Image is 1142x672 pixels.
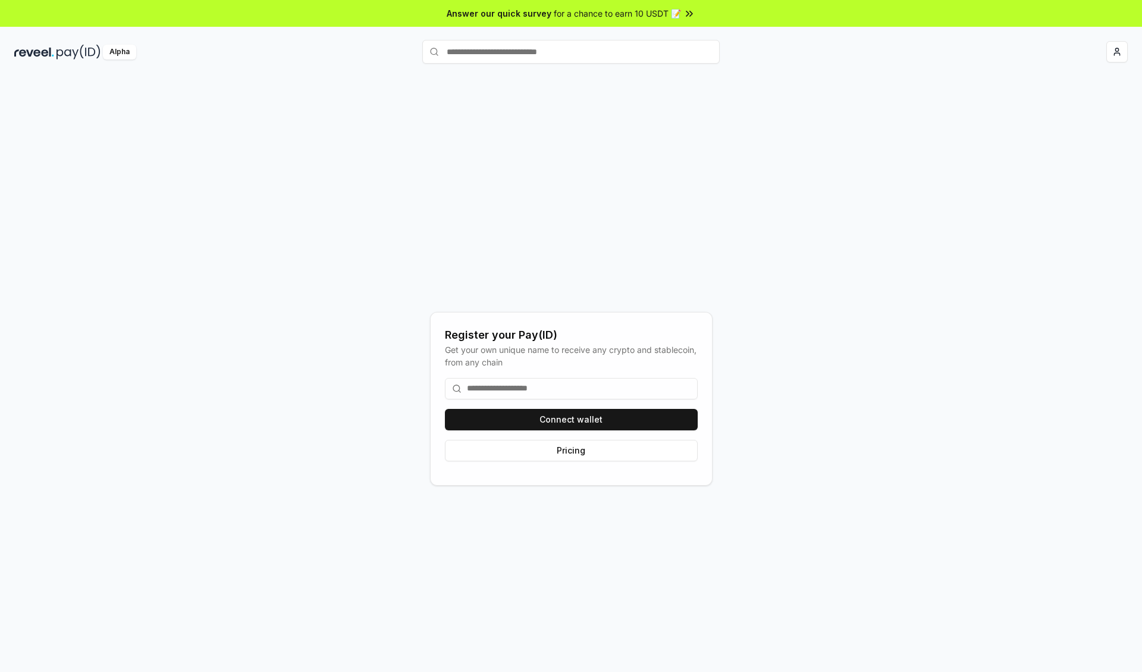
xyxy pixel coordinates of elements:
div: Get your own unique name to receive any crypto and stablecoin, from any chain [445,343,698,368]
span: for a chance to earn 10 USDT 📝 [554,7,681,20]
div: Alpha [103,45,136,60]
img: pay_id [57,45,101,60]
div: Register your Pay(ID) [445,327,698,343]
button: Pricing [445,440,698,461]
button: Connect wallet [445,409,698,430]
span: Answer our quick survey [447,7,551,20]
img: reveel_dark [14,45,54,60]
